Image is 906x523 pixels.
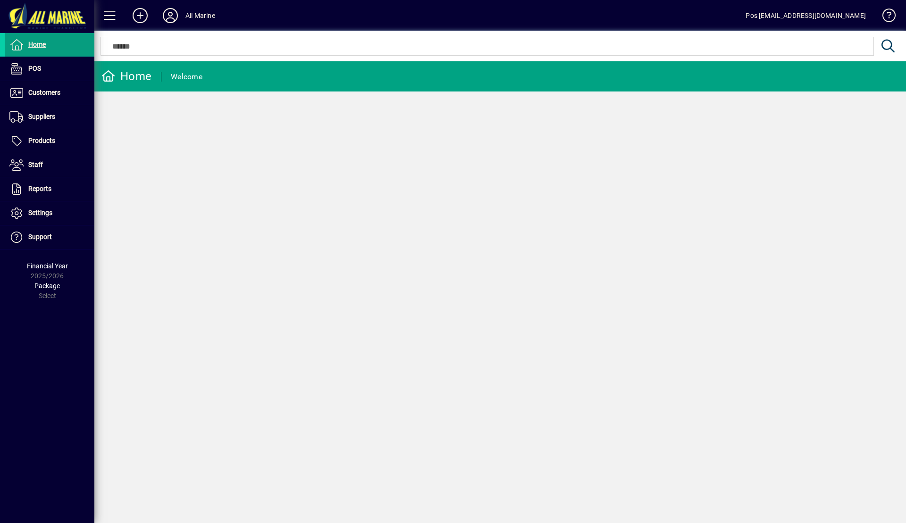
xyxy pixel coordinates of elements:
[875,2,894,33] a: Knowledge Base
[5,129,94,153] a: Products
[28,161,43,168] span: Staff
[5,57,94,81] a: POS
[5,177,94,201] a: Reports
[746,8,866,23] div: Pos [EMAIL_ADDRESS][DOMAIN_NAME]
[28,41,46,48] span: Home
[28,113,55,120] span: Suppliers
[5,225,94,249] a: Support
[5,153,94,177] a: Staff
[28,209,52,216] span: Settings
[5,201,94,225] a: Settings
[5,105,94,129] a: Suppliers
[125,7,155,24] button: Add
[28,65,41,72] span: POS
[101,69,151,84] div: Home
[5,81,94,105] a: Customers
[34,282,60,290] span: Package
[28,137,55,144] span: Products
[185,8,215,23] div: All Marine
[155,7,185,24] button: Profile
[28,233,52,241] span: Support
[27,262,68,270] span: Financial Year
[28,89,60,96] span: Customers
[28,185,51,192] span: Reports
[171,69,202,84] div: Welcome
